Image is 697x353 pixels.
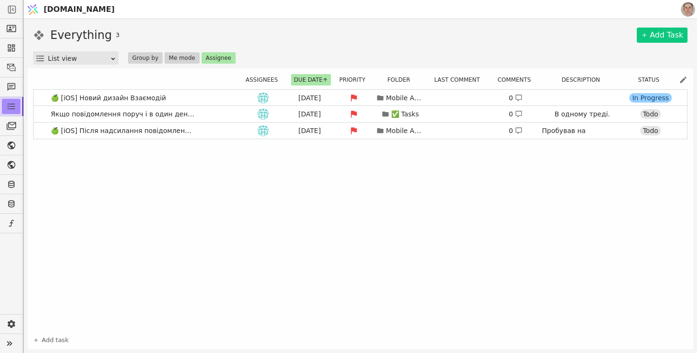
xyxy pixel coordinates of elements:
[559,74,608,86] button: Description
[128,52,163,64] button: Group by
[386,93,424,103] p: Mobile App To-Do
[291,74,331,86] button: Due date
[288,126,331,136] div: [DATE]
[47,107,199,121] span: Якщо повідомлення поруч і в один день то мають бути разом
[495,74,540,86] div: Comments
[290,74,332,86] div: Due date
[288,93,331,103] div: [DATE]
[542,126,623,146] p: Пробував на [GEOGRAPHIC_DATA]
[24,0,119,19] a: [DOMAIN_NAME]
[243,74,286,86] div: Assignees
[386,126,424,136] p: Mobile App To-Do
[509,109,523,119] div: 0
[509,93,523,103] div: 0
[202,52,236,64] button: Assignee
[33,335,69,345] a: Add task
[637,28,688,43] a: Add Task
[635,74,668,86] button: Status
[257,108,269,120] img: ih
[288,109,331,119] div: [DATE]
[34,106,687,122] a: Якщо повідомлення поруч і в один день то мають бути разомih[DATE]✅ Tasks0 В одному треді.Todo
[431,74,488,86] button: Last comment
[165,52,200,64] button: Me mode
[34,90,687,106] a: 🍏 [iOS] Новий дизайн Взаємодійih[DATE]Mobile App To-Do0 In Progress
[509,126,523,136] div: 0
[378,74,425,86] div: Folder
[243,74,286,86] button: Assignees
[495,74,539,86] button: Comments
[47,124,199,138] span: 🍏 [iOS] Після надсилання повідомлення його не видно
[34,123,687,139] a: 🍏 [iOS] Після надсилання повідомлення його не видноih[DATE]Mobile App To-Do0 Пробував на [GEOGRAP...
[628,74,675,86] div: Status
[391,109,419,119] p: ✅ Tasks
[48,52,110,65] div: List view
[116,30,119,40] span: 3
[26,0,40,19] img: Logo
[429,74,491,86] div: Last comment
[385,74,419,86] button: Folder
[42,335,69,345] span: Add task
[257,125,269,136] img: ih
[257,92,269,104] img: ih
[44,4,115,15] span: [DOMAIN_NAME]
[50,27,112,44] h1: Everything
[47,91,170,105] span: 🍏 [iOS] Новий дизайн Взаємодій
[629,93,671,103] div: In Progress
[640,126,661,135] div: Todo
[336,74,374,86] button: Priority
[555,109,610,119] p: В одному треді.
[543,74,624,86] div: Description
[640,109,661,119] div: Todo
[681,2,695,17] img: 1560949290925-CROPPED-IMG_0201-2-.jpg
